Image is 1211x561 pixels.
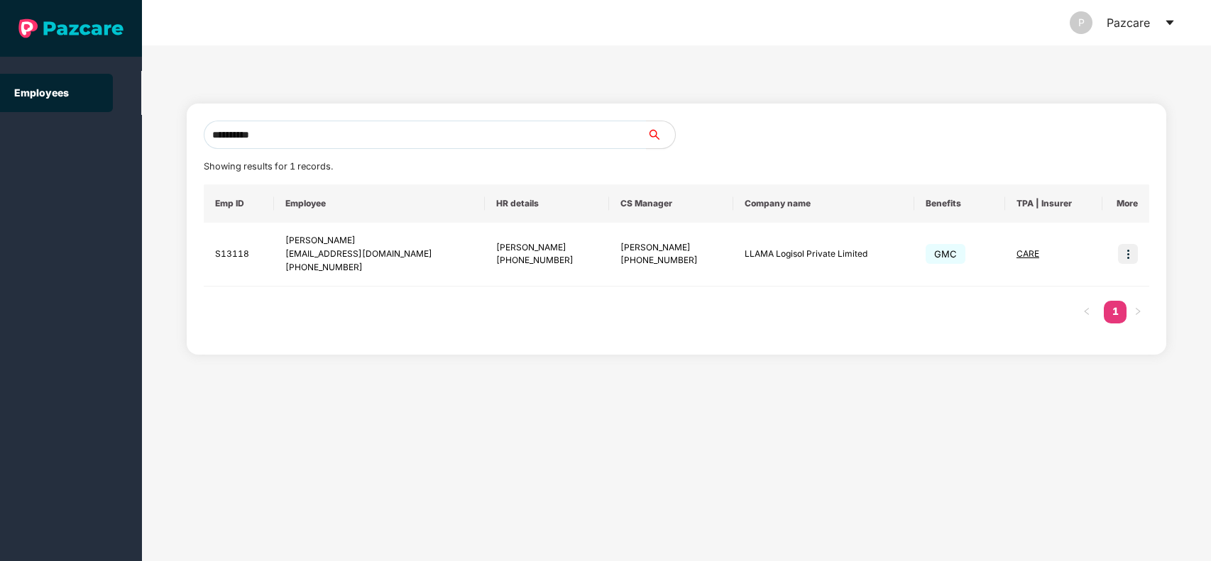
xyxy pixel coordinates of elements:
[914,184,1005,223] th: Benefits
[1164,17,1176,28] span: caret-down
[1104,301,1127,322] a: 1
[204,161,333,172] span: Showing results for 1 records.
[620,241,722,255] div: [PERSON_NAME]
[926,244,965,264] span: GMC
[1005,184,1102,223] th: TPA | Insurer
[1118,244,1138,264] img: icon
[1102,184,1150,223] th: More
[496,241,598,255] div: [PERSON_NAME]
[646,129,675,140] span: search
[285,248,473,261] div: [EMAIL_ADDRESS][DOMAIN_NAME]
[609,184,733,223] th: CS Manager
[285,261,473,274] div: [PHONE_NUMBER]
[1104,301,1127,323] li: 1
[274,184,485,223] th: Employee
[1078,11,1085,34] span: P
[1075,301,1098,323] button: left
[485,184,609,223] th: HR details
[646,121,676,149] button: search
[733,184,914,223] th: Company name
[1017,248,1039,259] span: CARE
[1134,307,1142,316] span: right
[733,223,914,287] td: LLAMA Logisol Private Limited
[204,223,274,287] td: S13118
[1127,301,1149,323] button: right
[14,87,69,99] a: Employees
[204,184,274,223] th: Emp ID
[496,254,598,267] div: [PHONE_NUMBER]
[285,234,473,248] div: [PERSON_NAME]
[1075,301,1098,323] li: Previous Page
[1083,307,1091,316] span: left
[1127,301,1149,323] li: Next Page
[620,254,722,267] div: [PHONE_NUMBER]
